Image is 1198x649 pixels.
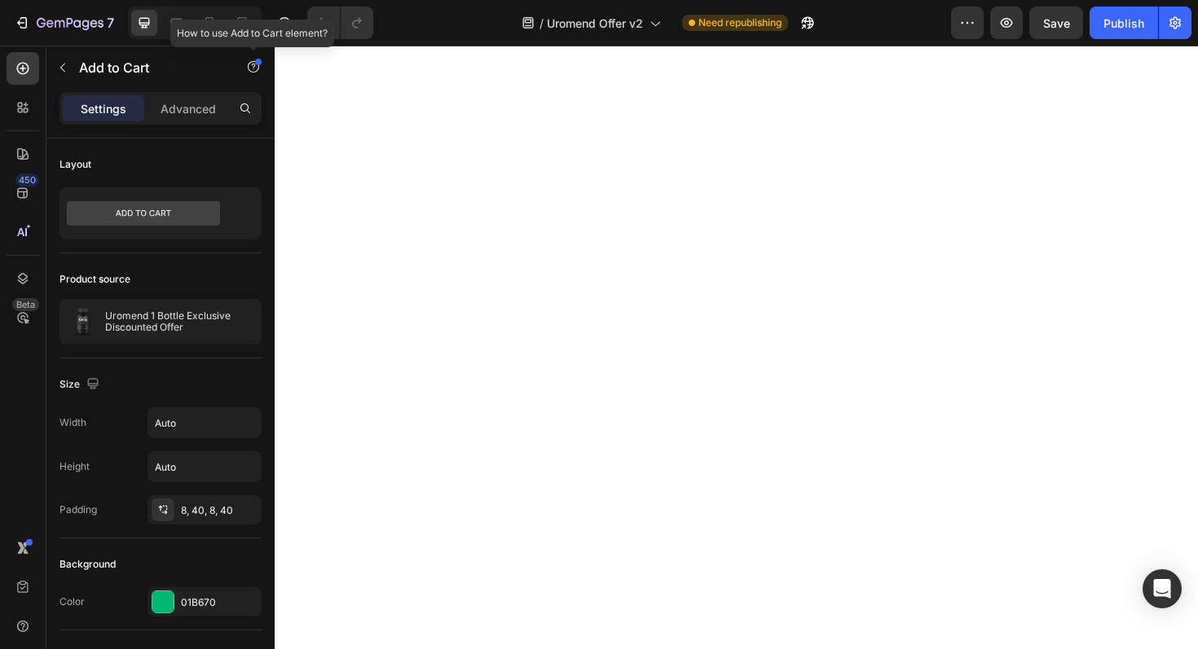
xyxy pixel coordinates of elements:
[12,298,39,311] div: Beta
[698,15,782,30] span: Need republishing
[59,272,130,287] div: Product source
[1043,16,1070,30] span: Save
[307,7,373,39] div: Undo/Redo
[181,595,258,610] div: 01B670
[81,100,126,117] p: Settings
[181,503,258,518] div: 8, 40, 8, 40
[59,374,103,396] div: Size
[7,7,121,39] button: 7
[275,46,1198,649] iframe: Design area
[59,459,90,474] div: Height
[59,594,85,609] div: Color
[59,157,91,172] div: Layout
[161,100,216,117] p: Advanced
[79,58,218,77] p: Add to Cart
[1029,7,1083,39] button: Save
[107,13,114,33] p: 7
[59,557,116,572] div: Background
[148,408,261,437] input: Auto
[547,15,643,32] span: Uromend Offer v2
[15,173,39,186] div: 450
[105,310,255,333] p: Uromend 1 Bottle Exclusive Discounted Offer
[66,305,99,338] img: product feature img
[1103,15,1144,32] div: Publish
[1143,569,1182,608] div: Open Intercom Messenger
[59,502,97,517] div: Padding
[540,15,544,32] span: /
[59,415,86,430] div: Width
[1090,7,1158,39] button: Publish
[148,452,261,481] input: Auto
